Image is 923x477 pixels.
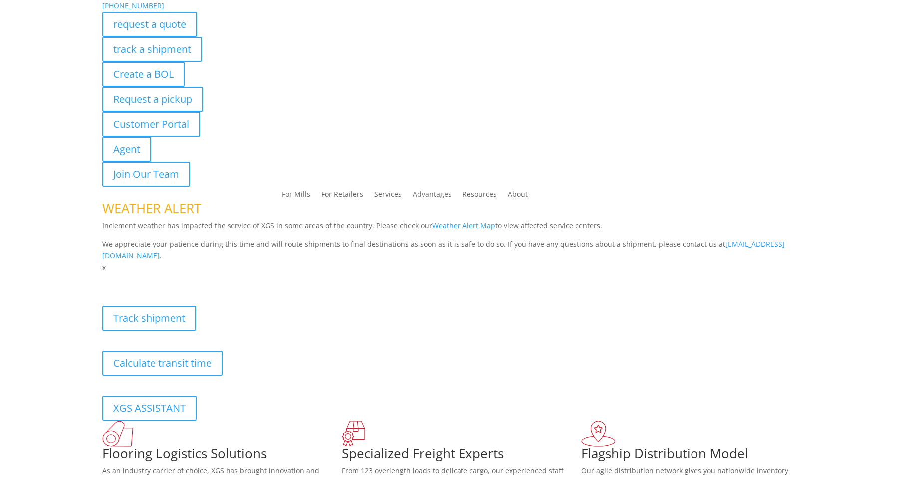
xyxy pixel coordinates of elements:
a: Services [374,191,402,202]
p: x [102,262,821,274]
img: xgs-icon-total-supply-chain-intelligence-red [102,421,133,447]
a: Create a BOL [102,62,185,87]
a: About [508,191,528,202]
img: xgs-icon-focused-on-flooring-red [342,421,365,447]
p: Inclement weather has impacted the service of XGS in some areas of the country. Please check our ... [102,220,821,238]
a: Join Our Team [102,162,190,187]
b: Visibility, transparency, and control for your entire supply chain. [102,275,325,285]
a: request a quote [102,12,197,37]
a: For Retailers [321,191,363,202]
h1: Specialized Freight Experts [342,447,581,465]
h1: Flooring Logistics Solutions [102,447,342,465]
a: Weather Alert Map [432,221,495,230]
span: WEATHER ALERT [102,199,201,217]
img: xgs-icon-flagship-distribution-model-red [581,421,616,447]
a: Track shipment [102,306,196,331]
a: Calculate transit time [102,351,223,376]
a: Customer Portal [102,112,200,137]
a: Agent [102,137,151,162]
a: XGS ASSISTANT [102,396,197,421]
a: Request a pickup [102,87,203,112]
a: Advantages [413,191,452,202]
a: [PHONE_NUMBER] [102,1,164,10]
p: We appreciate your patience during this time and will route shipments to final destinations as so... [102,238,821,262]
a: For Mills [282,191,310,202]
h1: Flagship Distribution Model [581,447,821,465]
a: track a shipment [102,37,202,62]
a: Resources [462,191,497,202]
